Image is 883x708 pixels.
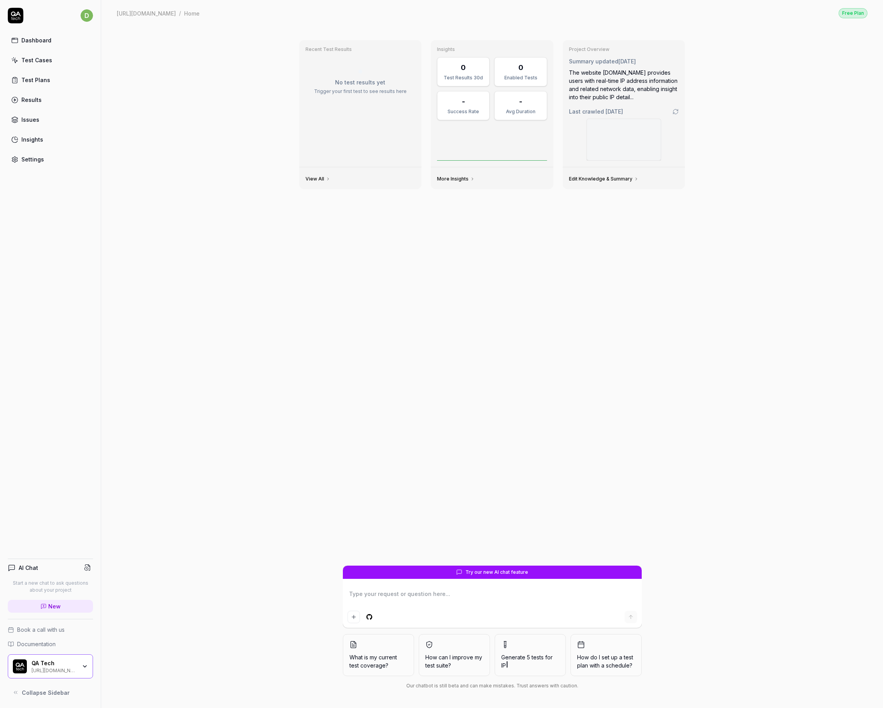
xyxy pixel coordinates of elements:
[437,46,547,53] h3: Insights
[21,36,51,44] div: Dashboard
[425,653,483,669] span: How can I improve my test suite?
[81,8,93,23] button: d
[8,92,93,107] a: Results
[571,634,642,676] button: How do I set up a test plan with a schedule?
[8,600,93,613] a: New
[442,74,485,81] div: Test Results 30d
[81,9,93,22] span: d
[48,602,61,610] span: New
[672,109,679,115] a: Go to crawling settings
[519,96,522,107] div: -
[8,654,93,678] button: QA Tech LogoQA Tech[URL][DOMAIN_NAME]
[442,108,485,115] div: Success Rate
[117,9,176,17] div: [URL][DOMAIN_NAME]
[179,9,181,17] div: /
[19,564,38,572] h4: AI Chat
[8,626,93,634] a: Book a call with us
[465,569,528,576] span: Try our new AI chat feature
[22,689,70,697] span: Collapse Sidebar
[17,626,65,634] span: Book a call with us
[839,8,867,18] button: Free Plan
[305,88,416,95] p: Trigger your first test to see results here
[461,62,466,73] div: 0
[17,640,56,648] span: Documentation
[13,659,27,673] img: QA Tech Logo
[8,640,93,648] a: Documentation
[21,56,52,64] div: Test Cases
[21,135,43,144] div: Insights
[577,653,635,669] span: How do I set up a test plan with a schedule?
[21,96,42,104] div: Results
[618,58,636,65] time: [DATE]
[8,112,93,127] a: Issues
[8,580,93,594] p: Start a new chat to ask questions about your project
[305,176,330,182] a: View All
[569,46,679,53] h3: Project Overview
[587,119,661,160] img: Screenshot
[569,176,639,182] a: Edit Knowledge & Summary
[501,653,559,669] span: Generate 5 tests for
[569,58,618,65] span: Summary updated
[495,634,566,676] button: Generate 5 tests forIP
[499,108,542,115] div: Avg Duration
[8,33,93,48] a: Dashboard
[343,634,414,676] button: What is my current test coverage?
[8,132,93,147] a: Insights
[32,660,77,667] div: QA Tech
[569,68,679,101] div: The website [DOMAIN_NAME] provides users with real-time IP address information and related networ...
[8,72,93,88] a: Test Plans
[8,685,93,700] button: Collapse Sidebar
[606,108,623,115] time: [DATE]
[419,634,490,676] button: How can I improve my test suite?
[8,152,93,167] a: Settings
[305,46,416,53] h3: Recent Test Results
[21,155,44,163] div: Settings
[184,9,200,17] div: Home
[569,107,623,116] span: Last crawled
[462,96,465,107] div: -
[21,116,39,124] div: Issues
[32,667,77,673] div: [URL][DOMAIN_NAME]
[518,62,523,73] div: 0
[348,611,360,623] button: Add attachment
[343,682,642,689] div: Our chatbot is still beta and can make mistakes. Trust answers with caution.
[8,53,93,68] a: Test Cases
[21,76,50,84] div: Test Plans
[501,662,506,669] span: IP
[349,653,407,669] span: What is my current test coverage?
[437,176,475,182] a: More Insights
[499,74,542,81] div: Enabled Tests
[305,78,416,86] p: No test results yet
